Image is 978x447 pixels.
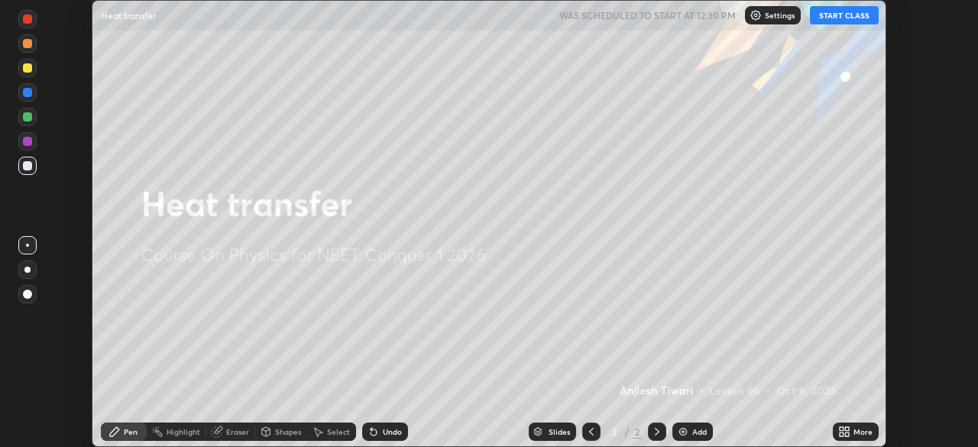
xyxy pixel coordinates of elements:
div: 2 [607,427,622,436]
div: Shapes [275,428,301,436]
div: Select [327,428,350,436]
img: add-slide-button [677,426,689,438]
button: START CLASS [810,6,879,24]
h5: WAS SCHEDULED TO START AT 12:30 PM [559,8,736,22]
div: More [853,428,873,436]
div: 2 [633,425,642,439]
div: Slides [549,428,570,436]
p: Settings [765,11,795,19]
div: Highlight [167,428,200,436]
p: Heat transfer [101,9,156,21]
div: Pen [124,428,138,436]
div: / [625,427,630,436]
div: Eraser [226,428,249,436]
div: Undo [383,428,402,436]
div: Add [692,428,707,436]
img: class-settings-icons [750,9,762,21]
